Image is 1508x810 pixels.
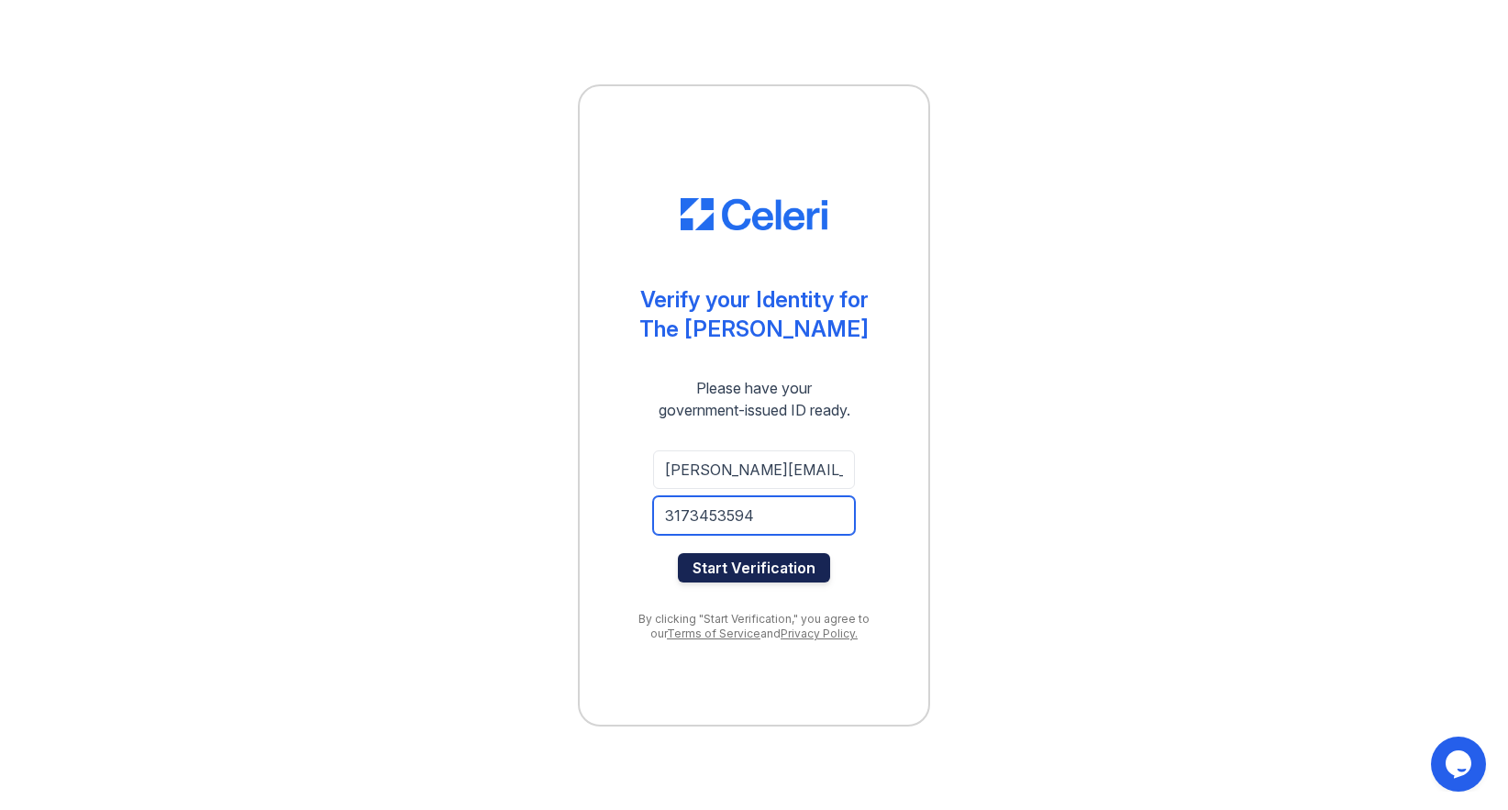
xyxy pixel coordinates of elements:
[639,285,869,344] div: Verify your Identity for The [PERSON_NAME]
[678,553,830,583] button: Start Verification
[781,627,858,640] a: Privacy Policy.
[681,198,827,231] img: CE_Logo_Blue-a8612792a0a2168367f1c8372b55b34899dd931a85d93a1a3d3e32e68fde9ad4.png
[667,627,760,640] a: Terms of Service
[616,612,892,641] div: By clicking "Start Verification," you agree to our and
[1431,737,1490,792] iframe: chat widget
[653,496,855,535] input: Phone
[653,450,855,489] input: Email
[626,377,883,421] div: Please have your government-issued ID ready.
